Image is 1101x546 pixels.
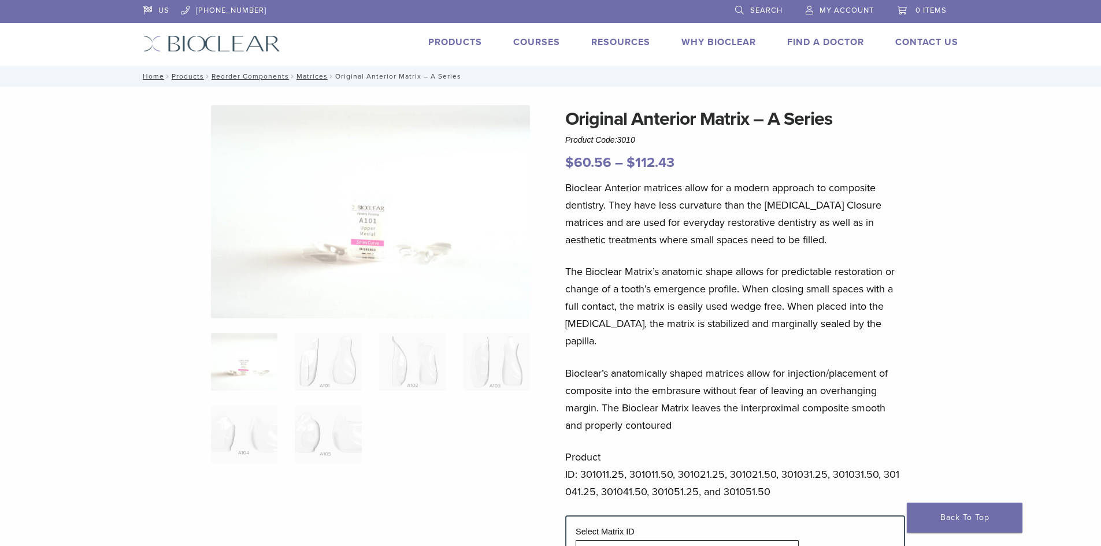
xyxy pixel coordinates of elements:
[296,72,328,80] a: Matrices
[565,154,611,171] bdi: 60.56
[750,6,783,15] span: Search
[172,72,204,80] a: Products
[907,503,1022,533] a: Back To Top
[204,73,212,79] span: /
[428,36,482,48] a: Products
[212,72,289,80] a: Reorder Components
[295,406,361,463] img: Original Anterior Matrix - A Series - Image 6
[681,36,756,48] a: Why Bioclear
[164,73,172,79] span: /
[513,36,560,48] a: Courses
[787,36,864,48] a: Find A Doctor
[627,154,674,171] bdi: 112.43
[895,36,958,48] a: Contact Us
[820,6,874,15] span: My Account
[565,365,905,434] p: Bioclear’s anatomically shaped matrices allow for injection/placement of composite into the embra...
[211,333,277,391] img: Anterior-Original-A-Series-Matrices-324x324.jpg
[591,36,650,48] a: Resources
[211,406,277,463] img: Original Anterior Matrix - A Series - Image 5
[463,333,529,391] img: Original Anterior Matrix - A Series - Image 4
[565,105,905,133] h1: Original Anterior Matrix – A Series
[289,73,296,79] span: /
[615,154,623,171] span: –
[565,135,635,144] span: Product Code:
[915,6,947,15] span: 0 items
[565,154,574,171] span: $
[143,35,280,52] img: Bioclear
[139,72,164,80] a: Home
[565,263,905,350] p: The Bioclear Matrix’s anatomic shape allows for predictable restoration or change of a tooth’s em...
[328,73,335,79] span: /
[135,66,967,87] nav: Original Anterior Matrix – A Series
[211,105,530,318] img: Anterior Original A Series Matrices
[565,448,905,500] p: Product ID: 301011.25, 301011.50, 301021.25, 301021.50, 301031.25, 301031.50, 301041.25, 301041.5...
[379,333,446,391] img: Original Anterior Matrix - A Series - Image 3
[627,154,635,171] span: $
[617,135,635,144] span: 3010
[565,179,905,248] p: Bioclear Anterior matrices allow for a modern approach to composite dentistry. They have less cur...
[295,333,361,391] img: Original Anterior Matrix - A Series - Image 2
[576,527,635,536] label: Select Matrix ID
